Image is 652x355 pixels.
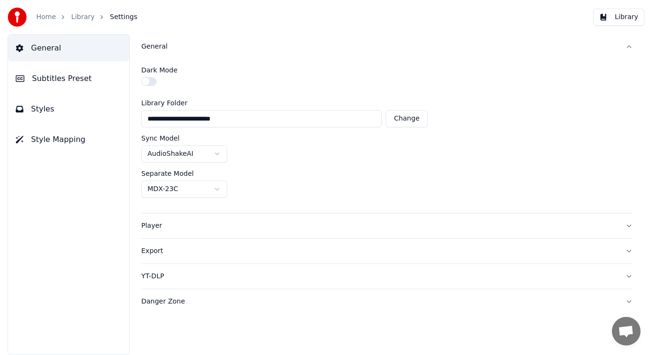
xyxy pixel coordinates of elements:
label: Sync Model [141,135,179,142]
a: Home [36,12,56,22]
button: Player [141,213,633,238]
img: youka [8,8,27,27]
div: General [141,59,633,213]
label: Dark Mode [141,67,178,73]
span: Settings [110,12,137,22]
label: Library Folder [141,100,428,106]
button: Subtitles Preset [8,65,129,92]
button: General [8,35,129,61]
button: Library [593,9,644,26]
span: Subtitles Preset [32,73,92,84]
div: Danger Zone [141,297,618,306]
button: Style Mapping [8,126,129,153]
span: Style Mapping [31,134,85,145]
button: Export [141,239,633,264]
button: Danger Zone [141,289,633,314]
button: General [141,34,633,59]
div: Open chat [612,317,641,345]
button: Change [386,110,428,127]
div: Export [141,246,618,256]
label: Separate Model [141,170,194,177]
a: Library [71,12,95,22]
div: Player [141,221,618,231]
span: General [31,42,61,54]
button: Styles [8,96,129,122]
span: Styles [31,103,54,115]
nav: breadcrumb [36,12,137,22]
button: YT-DLP [141,264,633,289]
div: General [141,42,618,51]
div: YT-DLP [141,272,618,281]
